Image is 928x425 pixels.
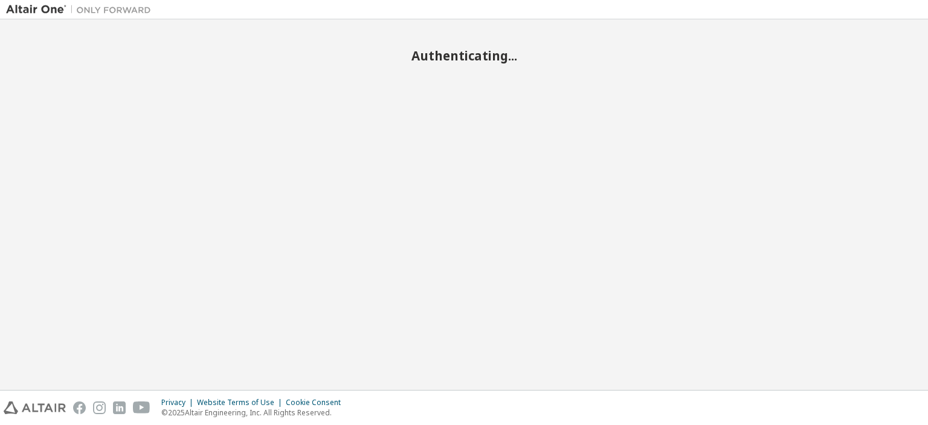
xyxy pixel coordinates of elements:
[4,401,66,414] img: altair_logo.svg
[6,4,157,16] img: Altair One
[197,398,286,407] div: Website Terms of Use
[113,401,126,414] img: linkedin.svg
[161,398,197,407] div: Privacy
[93,401,106,414] img: instagram.svg
[133,401,150,414] img: youtube.svg
[161,407,348,418] p: © 2025 Altair Engineering, Inc. All Rights Reserved.
[73,401,86,414] img: facebook.svg
[6,48,922,63] h2: Authenticating...
[286,398,348,407] div: Cookie Consent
